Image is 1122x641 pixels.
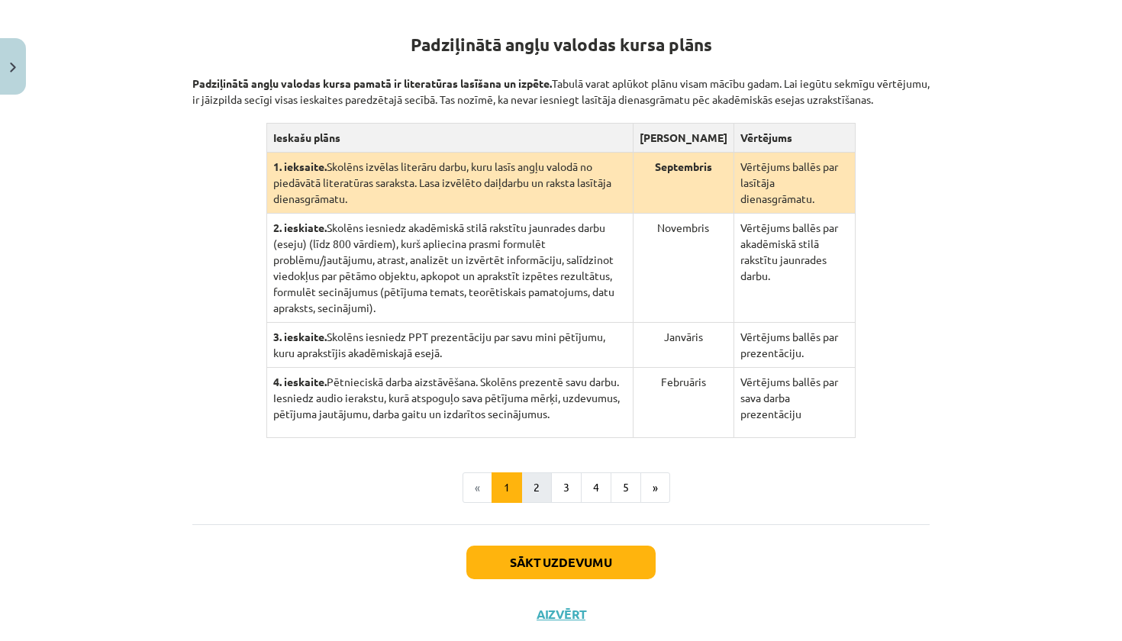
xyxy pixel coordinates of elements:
button: » [640,472,670,503]
strong: Septembris [655,159,712,173]
td: Janvāris [633,323,733,368]
th: Vērtējums [733,124,855,153]
th: [PERSON_NAME] [633,124,733,153]
td: Skolēns iesniedz akadēmiskā stilā rakstītu jaunrades darbu (eseju) (līdz 800 vārdiem), kurš aplie... [266,214,633,323]
strong: 2. ieskiate. [273,221,327,234]
button: 2 [521,472,552,503]
th: Ieskašu plāns [266,124,633,153]
button: Sākt uzdevumu [466,546,656,579]
p: Tabulā varat aplūkot plānu visam mācību gadam. Lai iegūtu sekmīgu vērtējumu, ir jāizpilda secīgi ... [192,60,930,108]
p: Februāris [640,374,727,390]
td: Skolēns iesniedz PPT prezentāciju par savu mini pētījumu, kuru aprakstījis akadēmiskajā esejā. [266,323,633,368]
td: Vērtējums ballēs par prezentāciju. [733,323,855,368]
button: 5 [611,472,641,503]
nav: Page navigation example [192,472,930,503]
td: Vērtējums ballēs par sava darba prezentāciju [733,368,855,438]
td: Vērtējums ballēs par lasītāja dienasgrāmatu. [733,153,855,214]
img: icon-close-lesson-0947bae3869378f0d4975bcd49f059093ad1ed9edebbc8119c70593378902aed.svg [10,63,16,72]
td: Vērtējums ballēs par akadēmiskā stilā rakstītu jaunrades darbu. [733,214,855,323]
strong: 4. ieskaite. [273,375,327,388]
td: Skolēns izvēlas literāru darbu, kuru lasīs angļu valodā no piedāvātā literatūras saraksta. Lasa i... [266,153,633,214]
button: 3 [551,472,582,503]
strong: Padziļinātā angļu valodas kursa plāns [411,34,712,56]
td: Novembris [633,214,733,323]
strong: 1. ieksaite. [273,159,327,173]
button: 4 [581,472,611,503]
button: Aizvērt [532,607,590,622]
strong: Padziļinātā angļu valodas kursa pamatā ir literatūras lasīšana un izpēte. [192,76,552,90]
p: Pētnieciskā darba aizstāvēšana. Skolēns prezentē savu darbu. Iesniedz audio ierakstu, kurā atspog... [273,374,627,422]
button: 1 [492,472,522,503]
strong: 3. ieskaite. [273,330,327,343]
